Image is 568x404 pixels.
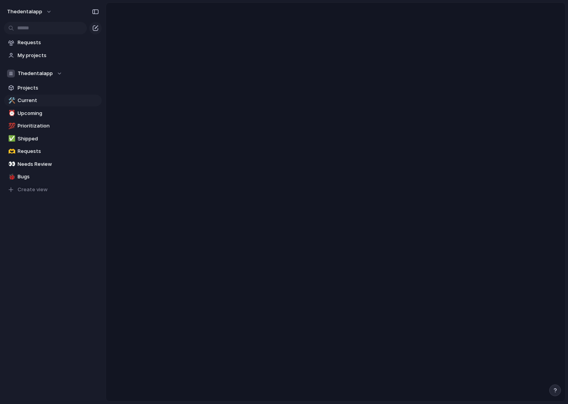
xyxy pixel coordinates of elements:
[4,108,102,119] a: ⏰Upcoming
[18,173,99,181] span: Bugs
[4,5,56,18] button: thedentalapp
[4,120,102,132] a: 💯Prioritization
[4,95,102,106] a: 🛠️Current
[4,184,102,196] button: Create view
[4,82,102,94] a: Projects
[7,110,15,117] button: ⏰
[18,186,48,194] span: Create view
[18,110,99,117] span: Upcoming
[18,84,99,92] span: Projects
[4,171,102,183] a: 🐞Bugs
[4,145,102,157] a: 🫶Requests
[18,135,99,143] span: Shipped
[7,160,15,168] button: 👀
[18,160,99,168] span: Needs Review
[8,160,14,169] div: 👀
[8,96,14,105] div: 🛠️
[8,109,14,118] div: ⏰
[8,172,14,181] div: 🐞
[4,68,102,79] button: Thedentalapp
[18,70,53,77] span: Thedentalapp
[4,37,102,48] a: Requests
[7,122,15,130] button: 💯
[7,135,15,143] button: ✅
[8,122,14,131] div: 💯
[7,147,15,155] button: 🫶
[18,97,99,104] span: Current
[8,134,14,143] div: ✅
[18,147,99,155] span: Requests
[4,133,102,145] a: ✅Shipped
[7,173,15,181] button: 🐞
[18,52,99,59] span: My projects
[4,158,102,170] a: 👀Needs Review
[18,39,99,47] span: Requests
[7,97,15,104] button: 🛠️
[7,8,42,16] span: thedentalapp
[4,50,102,61] a: My projects
[18,122,99,130] span: Prioritization
[8,147,14,156] div: 🫶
